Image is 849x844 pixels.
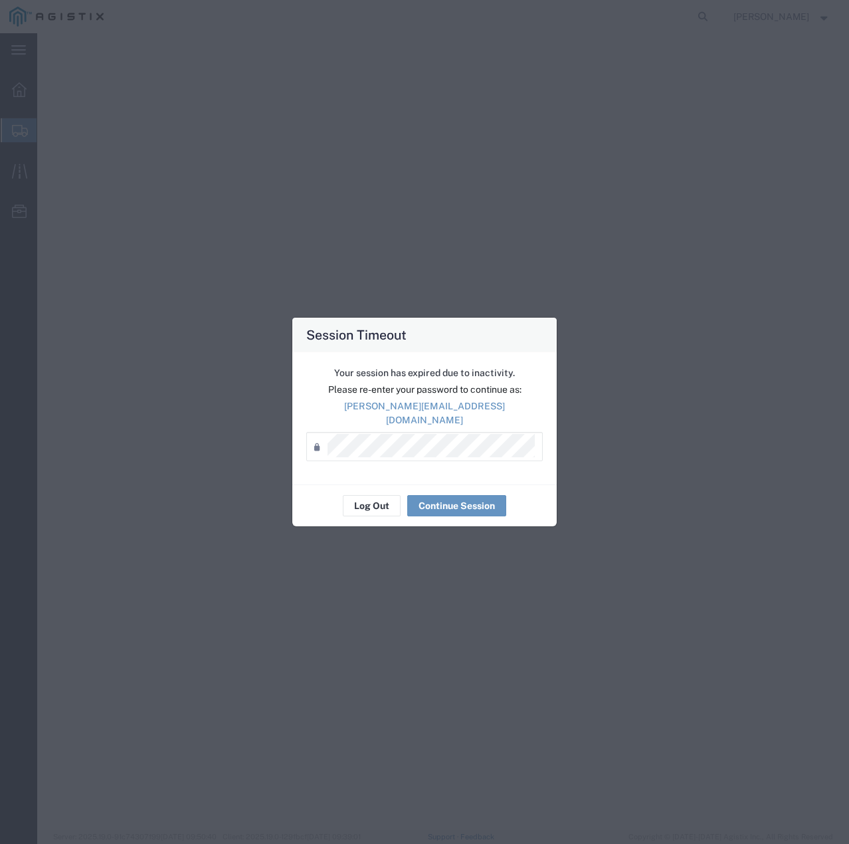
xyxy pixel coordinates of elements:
[306,383,543,397] p: Please re-enter your password to continue as:
[306,325,407,344] h4: Session Timeout
[306,366,543,380] p: Your session has expired due to inactivity.
[306,399,543,427] p: [PERSON_NAME][EMAIL_ADDRESS][DOMAIN_NAME]
[407,495,506,516] button: Continue Session
[343,495,401,516] button: Log Out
